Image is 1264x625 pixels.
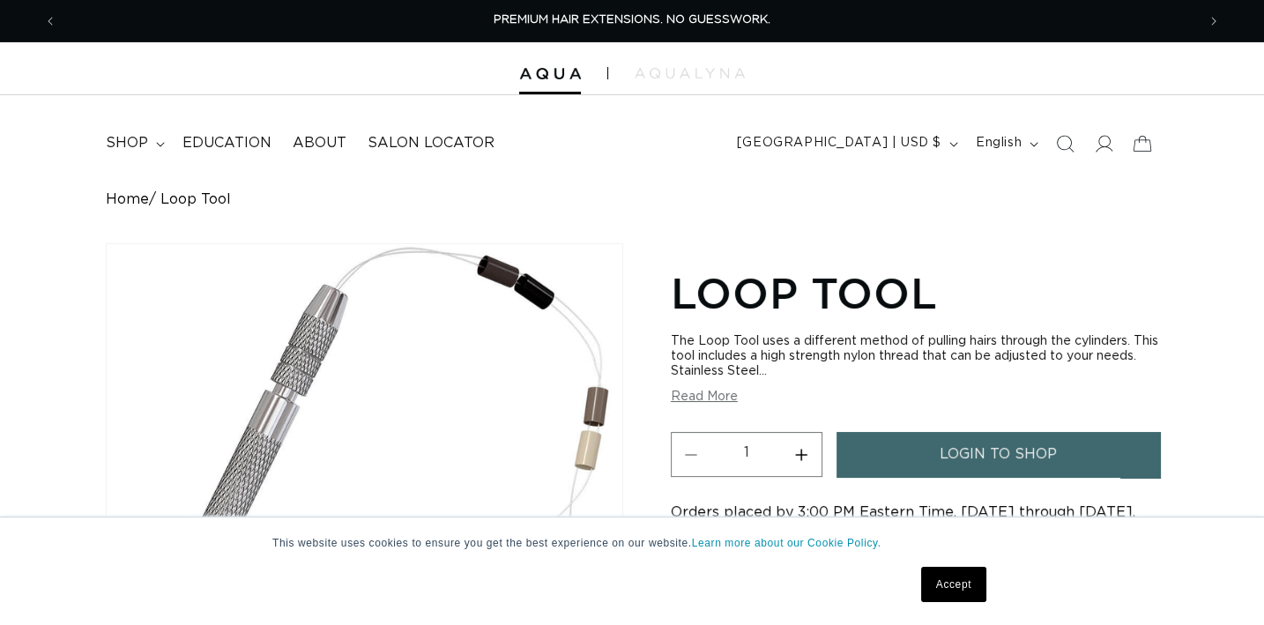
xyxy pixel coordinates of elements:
img: aqualyna.com [635,68,745,78]
a: login to shop [836,432,1160,477]
a: Education [172,123,282,163]
span: login to shop [940,432,1057,477]
a: Home [106,191,149,208]
span: Salon Locator [368,134,494,153]
h1: Loop Tool [671,265,1158,320]
span: PREMIUM HAIR EXTENSIONS. NO GUESSWORK. [494,14,770,26]
nav: breadcrumbs [106,191,1158,208]
span: Orders placed by 3:00 PM Eastern Time, [DATE] through [DATE], will ship the same business day. Or... [671,505,1157,565]
a: Learn more about our Cookie Policy. [692,537,881,549]
summary: shop [95,123,172,163]
summary: Search [1045,124,1084,163]
a: About [282,123,357,163]
span: English [976,134,1022,153]
button: Next announcement [1194,4,1233,38]
span: About [293,134,346,153]
span: Loop Tool [160,191,231,208]
span: [GEOGRAPHIC_DATA] | USD $ [737,134,941,153]
img: Aqua Hair Extensions [519,68,581,80]
a: Salon Locator [357,123,505,163]
button: English [965,127,1045,160]
span: Education [182,134,271,153]
a: Accept [921,567,986,602]
div: The Loop Tool uses a different method of pulling hairs through the cylinders. This tool includes ... [671,334,1158,379]
button: Read More [671,390,738,405]
button: [GEOGRAPHIC_DATA] | USD $ [726,127,965,160]
span: shop [106,134,148,153]
p: This website uses cookies to ensure you get the best experience on our website. [272,535,992,551]
button: Previous announcement [31,4,70,38]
